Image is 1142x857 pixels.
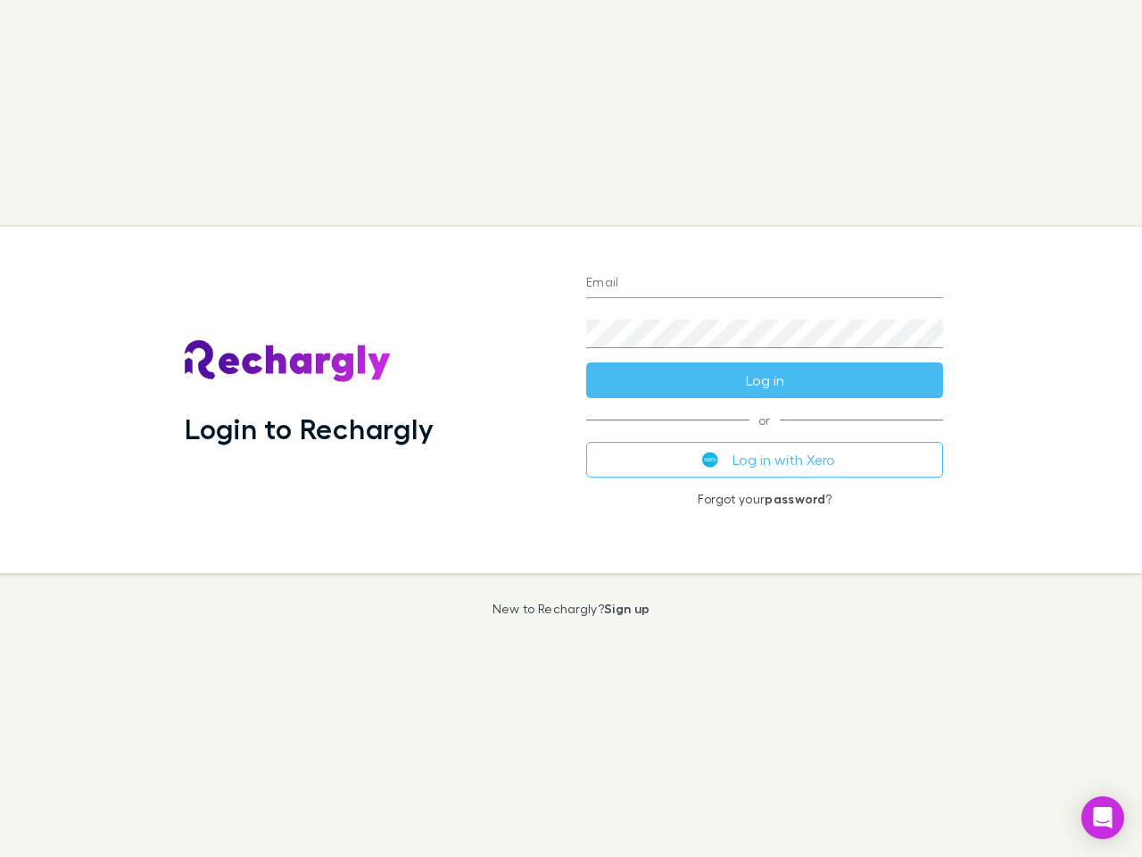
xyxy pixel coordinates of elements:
button: Log in with Xero [586,442,943,478]
img: Rechargly's Logo [185,340,392,383]
p: Forgot your ? [586,492,943,506]
div: Open Intercom Messenger [1081,796,1124,839]
a: password [765,491,825,506]
span: or [586,420,943,420]
h1: Login to Rechargly [185,412,434,445]
img: Xero's logo [702,452,718,468]
button: Log in [586,362,943,398]
a: Sign up [604,601,650,616]
p: New to Rechargly? [492,602,650,616]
